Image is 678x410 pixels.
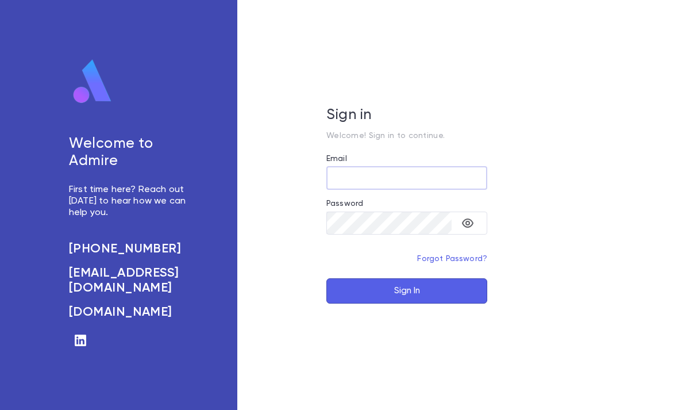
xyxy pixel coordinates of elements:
[326,199,363,208] label: Password
[326,107,487,124] h5: Sign in
[417,255,487,263] a: Forgot Password?
[326,278,487,304] button: Sign In
[326,154,347,163] label: Email
[69,266,191,296] a: [EMAIL_ADDRESS][DOMAIN_NAME]
[69,184,191,219] p: First time here? Reach out [DATE] to hear how we can help you.
[456,212,479,235] button: toggle password visibility
[69,305,191,320] a: [DOMAIN_NAME]
[69,136,191,170] h5: Welcome to Admire
[69,59,116,105] img: logo
[326,131,487,140] p: Welcome! Sign in to continue.
[69,242,191,256] a: [PHONE_NUMBER]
